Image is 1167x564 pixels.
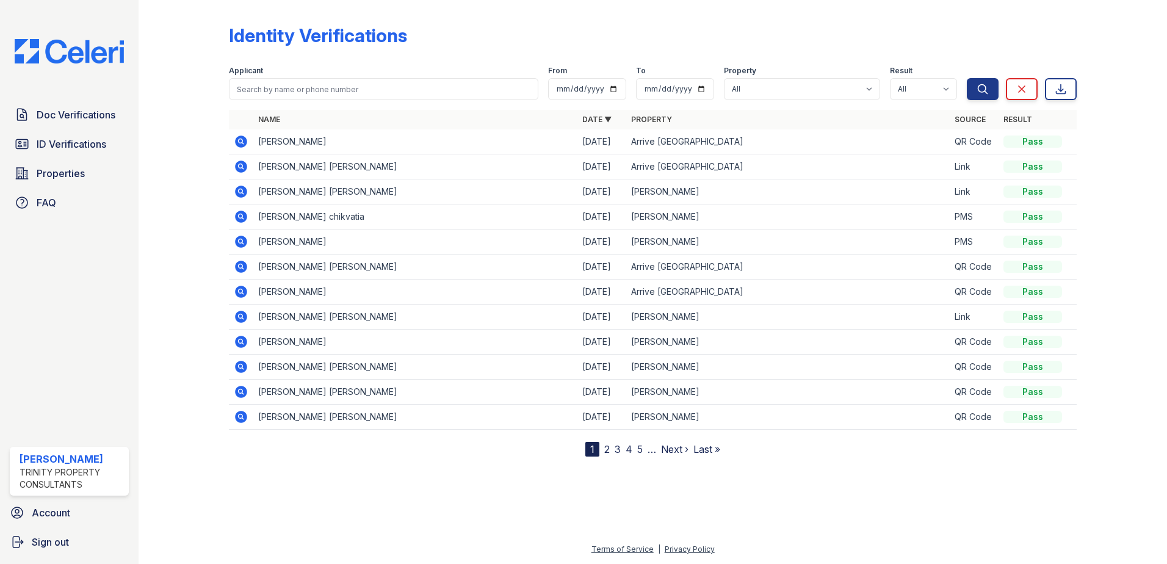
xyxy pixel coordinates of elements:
[1003,286,1062,298] div: Pass
[229,24,407,46] div: Identity Verifications
[253,204,577,230] td: [PERSON_NAME] chikvatia
[626,305,950,330] td: [PERSON_NAME]
[1003,361,1062,373] div: Pass
[955,115,986,124] a: Source
[258,115,280,124] a: Name
[1003,161,1062,173] div: Pass
[20,452,124,466] div: [PERSON_NAME]
[626,380,950,405] td: [PERSON_NAME]
[20,466,124,491] div: Trinity Property Consultants
[626,154,950,179] td: Arrive [GEOGRAPHIC_DATA]
[637,443,643,455] a: 5
[10,103,129,127] a: Doc Verifications
[615,443,621,455] a: 3
[693,443,720,455] a: Last »
[577,405,626,430] td: [DATE]
[577,305,626,330] td: [DATE]
[950,129,999,154] td: QR Code
[253,355,577,380] td: [PERSON_NAME] [PERSON_NAME]
[626,280,950,305] td: Arrive [GEOGRAPHIC_DATA]
[253,255,577,280] td: [PERSON_NAME] [PERSON_NAME]
[626,255,950,280] td: Arrive [GEOGRAPHIC_DATA]
[1003,261,1062,273] div: Pass
[582,115,612,124] a: Date ▼
[10,161,129,186] a: Properties
[577,154,626,179] td: [DATE]
[661,443,688,455] a: Next ›
[253,230,577,255] td: [PERSON_NAME]
[1003,136,1062,148] div: Pass
[32,535,69,549] span: Sign out
[591,544,654,554] a: Terms of Service
[950,280,999,305] td: QR Code
[1003,336,1062,348] div: Pass
[724,66,756,76] label: Property
[950,230,999,255] td: PMS
[253,330,577,355] td: [PERSON_NAME]
[950,154,999,179] td: Link
[631,115,672,124] a: Property
[585,442,599,457] div: 1
[577,230,626,255] td: [DATE]
[1003,386,1062,398] div: Pass
[37,195,56,210] span: FAQ
[577,355,626,380] td: [DATE]
[229,78,538,100] input: Search by name or phone number
[626,204,950,230] td: [PERSON_NAME]
[1003,411,1062,423] div: Pass
[229,66,263,76] label: Applicant
[10,190,129,215] a: FAQ
[658,544,660,554] div: |
[1003,311,1062,323] div: Pass
[577,129,626,154] td: [DATE]
[253,179,577,204] td: [PERSON_NAME] [PERSON_NAME]
[626,129,950,154] td: Arrive [GEOGRAPHIC_DATA]
[577,380,626,405] td: [DATE]
[950,179,999,204] td: Link
[577,179,626,204] td: [DATE]
[32,505,70,520] span: Account
[253,380,577,405] td: [PERSON_NAME] [PERSON_NAME]
[1003,115,1032,124] a: Result
[577,255,626,280] td: [DATE]
[604,443,610,455] a: 2
[1003,211,1062,223] div: Pass
[626,179,950,204] td: [PERSON_NAME]
[890,66,912,76] label: Result
[648,442,656,457] span: …
[950,305,999,330] td: Link
[253,405,577,430] td: [PERSON_NAME] [PERSON_NAME]
[5,501,134,525] a: Account
[950,255,999,280] td: QR Code
[626,355,950,380] td: [PERSON_NAME]
[548,66,567,76] label: From
[577,330,626,355] td: [DATE]
[253,154,577,179] td: [PERSON_NAME] [PERSON_NAME]
[253,129,577,154] td: [PERSON_NAME]
[37,137,106,151] span: ID Verifications
[626,330,950,355] td: [PERSON_NAME]
[577,280,626,305] td: [DATE]
[950,330,999,355] td: QR Code
[950,204,999,230] td: PMS
[665,544,715,554] a: Privacy Policy
[1003,186,1062,198] div: Pass
[253,280,577,305] td: [PERSON_NAME]
[626,443,632,455] a: 4
[37,166,85,181] span: Properties
[950,355,999,380] td: QR Code
[37,107,115,122] span: Doc Verifications
[5,39,134,63] img: CE_Logo_Blue-a8612792a0a2168367f1c8372b55b34899dd931a85d93a1a3d3e32e68fde9ad4.png
[1003,236,1062,248] div: Pass
[626,230,950,255] td: [PERSON_NAME]
[626,405,950,430] td: [PERSON_NAME]
[636,66,646,76] label: To
[10,132,129,156] a: ID Verifications
[577,204,626,230] td: [DATE]
[5,530,134,554] a: Sign out
[950,405,999,430] td: QR Code
[950,380,999,405] td: QR Code
[253,305,577,330] td: [PERSON_NAME] [PERSON_NAME]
